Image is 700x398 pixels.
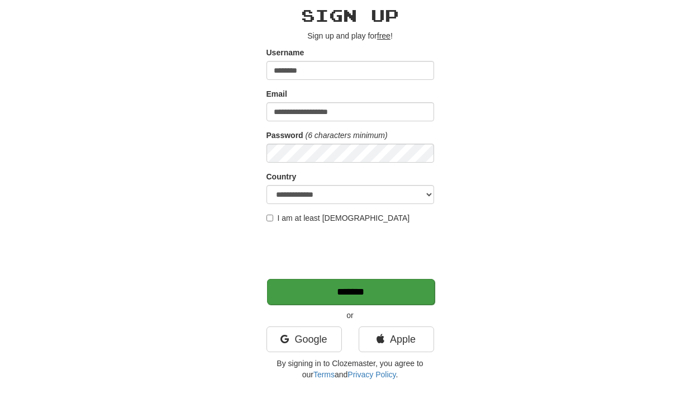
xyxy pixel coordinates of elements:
label: I am at least [DEMOGRAPHIC_DATA] [266,212,410,224]
p: or [266,310,434,321]
iframe: reCAPTCHA [266,229,436,273]
em: (6 characters minimum) [306,131,388,140]
p: Sign up and play for ! [266,30,434,41]
label: Username [266,47,304,58]
h2: Sign up [266,6,434,25]
a: Apple [359,326,434,352]
p: By signing in to Clozemaster, you agree to our and . [266,358,434,380]
input: I am at least [DEMOGRAPHIC_DATA] [266,215,273,221]
a: Google [266,326,342,352]
u: free [377,31,391,40]
label: Country [266,171,297,182]
a: Privacy Policy [347,370,396,379]
label: Password [266,130,303,141]
label: Email [266,88,287,99]
a: Terms [313,370,335,379]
